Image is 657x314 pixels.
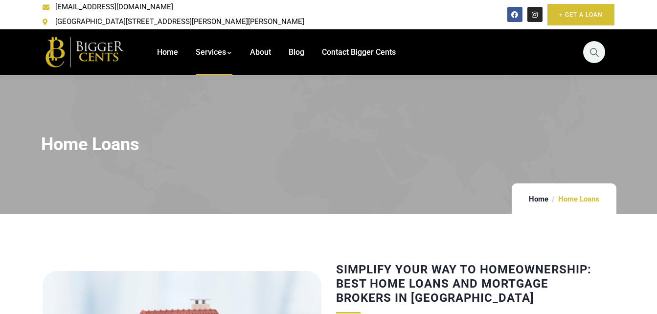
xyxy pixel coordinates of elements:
span: Blog [289,47,304,57]
img: Home [43,35,128,69]
span: + Get A Loan [559,10,603,20]
h2: Home Loans [41,134,616,155]
a: Home [529,195,548,203]
span: Contact Bigger Cents [322,47,396,57]
a: About [250,29,271,75]
a: Contact Bigger Cents [322,29,396,75]
a: Services [196,29,232,75]
span: Services [196,47,226,57]
a: Blog [289,29,304,75]
a: Home [157,29,178,75]
li: Home Loans [553,196,604,203]
span: About [250,47,271,57]
span: Simplify Your Way to Homeownership: Best Home Loans and Mortgage Brokers in [GEOGRAPHIC_DATA] [336,263,591,305]
a: + Get A Loan [547,4,614,25]
span: [GEOGRAPHIC_DATA][STREET_ADDRESS][PERSON_NAME][PERSON_NAME] [53,15,304,29]
span: Home [157,47,178,57]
